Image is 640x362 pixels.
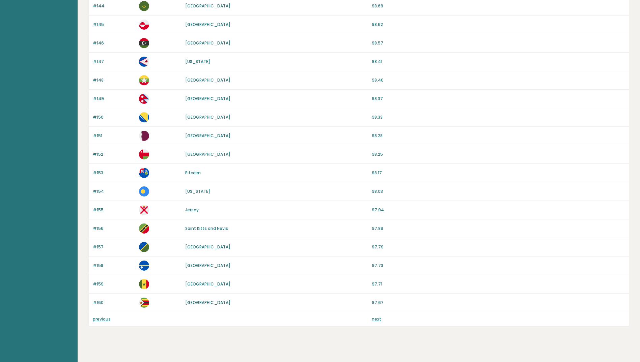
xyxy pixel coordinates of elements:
p: 98.57 [372,40,625,46]
img: mr.svg [139,1,149,11]
img: as.svg [139,57,149,67]
p: 97.94 [372,207,625,213]
img: zw.svg [139,298,149,308]
img: je.svg [139,205,149,215]
p: #149 [93,96,135,102]
img: pn.svg [139,168,149,178]
p: 98.33 [372,114,625,120]
a: [GEOGRAPHIC_DATA] [185,96,230,101]
img: sn.svg [139,279,149,289]
a: Pitcairn [185,170,201,176]
p: 98.25 [372,151,625,157]
p: 98.41 [372,59,625,65]
a: [US_STATE] [185,59,210,64]
a: Jersey [185,207,199,213]
img: ba.svg [139,112,149,122]
a: [US_STATE] [185,188,210,194]
img: mm.svg [139,75,149,85]
img: qa.svg [139,131,149,141]
p: 98.28 [372,133,625,139]
p: #153 [93,170,135,176]
p: #145 [93,22,135,28]
p: 97.73 [372,263,625,269]
p: 98.37 [372,96,625,102]
p: #150 [93,114,135,120]
p: #156 [93,225,135,232]
p: 97.71 [372,281,625,287]
p: #146 [93,40,135,46]
a: [GEOGRAPHIC_DATA] [185,22,230,27]
img: gl.svg [139,20,149,30]
a: [GEOGRAPHIC_DATA] [185,40,230,46]
a: [GEOGRAPHIC_DATA] [185,281,230,287]
p: #144 [93,3,135,9]
p: #159 [93,281,135,287]
a: previous [93,316,111,322]
img: kn.svg [139,223,149,234]
p: #160 [93,300,135,306]
img: ly.svg [139,38,149,48]
p: #157 [93,244,135,250]
p: 98.69 [372,3,625,9]
p: 98.62 [372,22,625,28]
a: [GEOGRAPHIC_DATA] [185,151,230,157]
a: Saint Kitts and Nevis [185,225,228,231]
a: [GEOGRAPHIC_DATA] [185,114,230,120]
p: #158 [93,263,135,269]
a: [GEOGRAPHIC_DATA] [185,300,230,305]
a: [GEOGRAPHIC_DATA] [185,244,230,250]
p: 98.17 [372,170,625,176]
img: np.svg [139,94,149,104]
p: #151 [93,133,135,139]
a: [GEOGRAPHIC_DATA] [185,263,230,268]
p: 97.67 [372,300,625,306]
img: nr.svg [139,261,149,271]
a: [GEOGRAPHIC_DATA] [185,77,230,83]
p: #152 [93,151,135,157]
p: 97.79 [372,244,625,250]
img: sb.svg [139,242,149,252]
p: #148 [93,77,135,83]
p: #147 [93,59,135,65]
a: [GEOGRAPHIC_DATA] [185,3,230,9]
a: [GEOGRAPHIC_DATA] [185,133,230,139]
p: 98.40 [372,77,625,83]
img: pw.svg [139,186,149,197]
p: #154 [93,188,135,194]
a: next [372,316,381,322]
p: 97.89 [372,225,625,232]
img: om.svg [139,149,149,159]
p: #155 [93,207,135,213]
p: 98.03 [372,188,625,194]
